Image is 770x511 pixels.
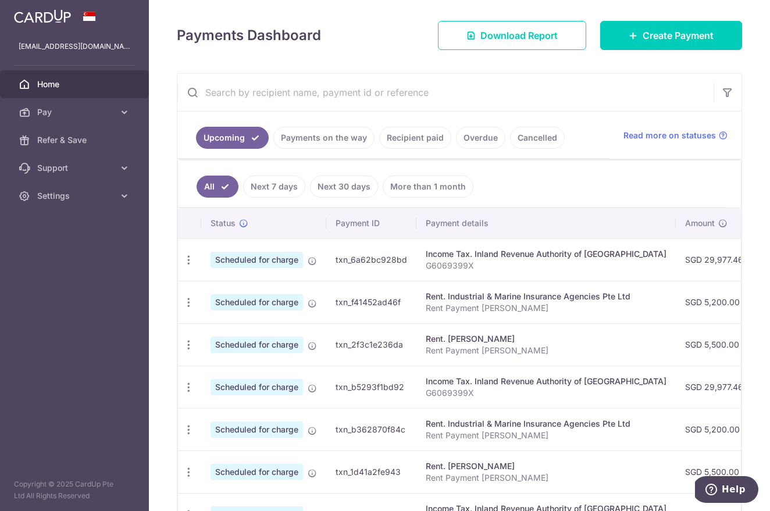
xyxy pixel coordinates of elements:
[426,460,666,472] div: Rent. [PERSON_NAME]
[426,472,666,484] p: Rent Payment [PERSON_NAME]
[379,127,451,149] a: Recipient paid
[37,78,114,90] span: Home
[676,366,753,408] td: SGD 29,977.46
[456,127,505,149] a: Overdue
[623,130,728,141] a: Read more on statuses
[676,281,753,323] td: SGD 5,200.00
[438,21,586,50] a: Download Report
[695,476,758,505] iframe: Opens a widget where you can find more information
[426,333,666,345] div: Rent. [PERSON_NAME]
[416,208,676,238] th: Payment details
[211,464,303,480] span: Scheduled for charge
[326,281,416,323] td: txn_f41452ad46f
[177,74,714,111] input: Search by recipient name, payment id or reference
[480,28,558,42] span: Download Report
[14,9,71,23] img: CardUp
[326,408,416,451] td: txn_b362870f84c
[383,176,473,198] a: More than 1 month
[19,41,130,52] p: [EMAIL_ADDRESS][DOMAIN_NAME]
[326,366,416,408] td: txn_b5293f1bd92
[177,25,321,46] h4: Payments Dashboard
[426,302,666,314] p: Rent Payment [PERSON_NAME]
[211,217,236,229] span: Status
[211,421,303,438] span: Scheduled for charge
[211,252,303,268] span: Scheduled for charge
[211,294,303,310] span: Scheduled for charge
[326,323,416,366] td: txn_2f3c1e236da
[426,260,666,271] p: G6069399X
[643,28,714,42] span: Create Payment
[676,238,753,281] td: SGD 29,977.46
[426,418,666,430] div: Rent. Industrial & Marine Insurance Agencies Pte Ltd
[37,134,114,146] span: Refer & Save
[426,345,666,356] p: Rent Payment [PERSON_NAME]
[37,190,114,202] span: Settings
[211,337,303,353] span: Scheduled for charge
[600,21,742,50] a: Create Payment
[273,127,375,149] a: Payments on the way
[243,176,305,198] a: Next 7 days
[676,323,753,366] td: SGD 5,500.00
[685,217,715,229] span: Amount
[623,130,716,141] span: Read more on statuses
[426,387,666,399] p: G6069399X
[676,408,753,451] td: SGD 5,200.00
[426,430,666,441] p: Rent Payment [PERSON_NAME]
[37,162,114,174] span: Support
[326,451,416,493] td: txn_1d41a2fe943
[196,127,269,149] a: Upcoming
[211,379,303,395] span: Scheduled for charge
[426,248,666,260] div: Income Tax. Inland Revenue Authority of [GEOGRAPHIC_DATA]
[326,208,416,238] th: Payment ID
[326,238,416,281] td: txn_6a62bc928bd
[310,176,378,198] a: Next 30 days
[510,127,565,149] a: Cancelled
[676,451,753,493] td: SGD 5,500.00
[426,376,666,387] div: Income Tax. Inland Revenue Authority of [GEOGRAPHIC_DATA]
[197,176,238,198] a: All
[37,106,114,118] span: Pay
[426,291,666,302] div: Rent. Industrial & Marine Insurance Agencies Pte Ltd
